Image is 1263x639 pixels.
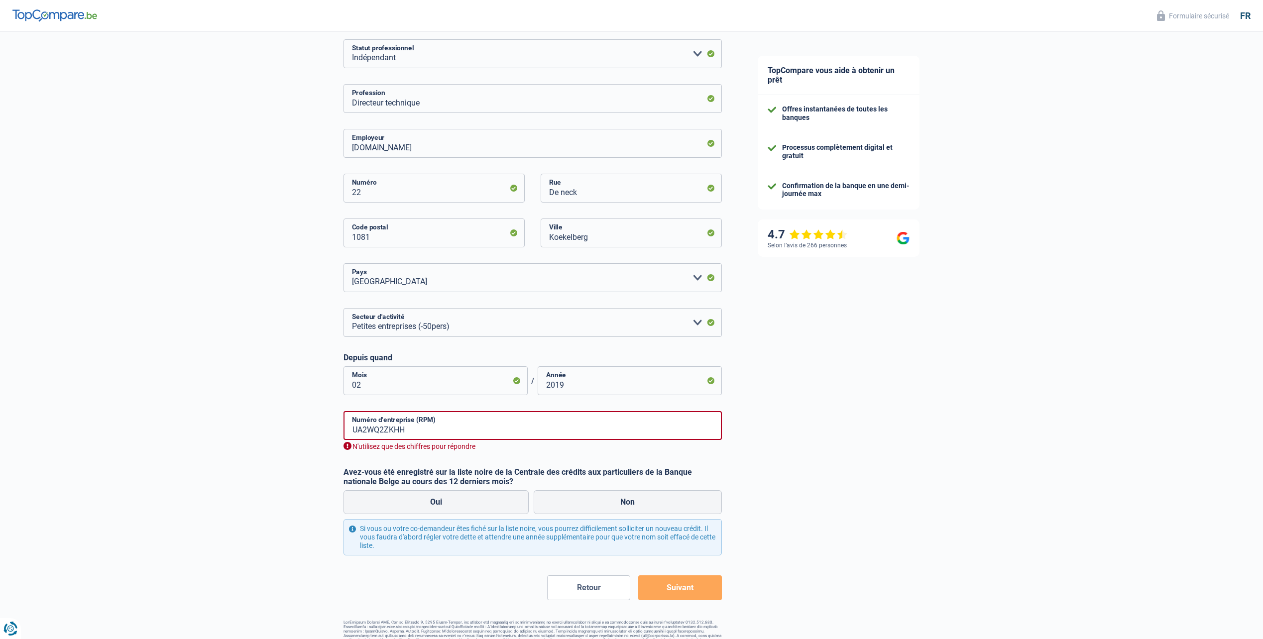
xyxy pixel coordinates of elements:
[344,519,722,555] div: Si vous ou votre co-demandeur êtes fiché sur la liste noire, vous pourrez difficilement sollicite...
[12,9,97,21] img: TopCompare Logo
[782,182,910,199] div: Confirmation de la banque en une demi-journée max
[2,511,3,512] img: Advertisement
[547,575,630,600] button: Retour
[344,490,529,514] label: Oui
[782,143,910,160] div: Processus complètement digital et gratuit
[768,242,847,249] div: Selon l’avis de 266 personnes
[1151,7,1235,24] button: Formulaire sécurisé
[534,490,722,514] label: Non
[768,227,848,242] div: 4.7
[782,105,910,122] div: Offres instantanées de toutes les banques
[1240,10,1251,21] div: fr
[758,56,919,95] div: TopCompare vous aide à obtenir un prêt
[344,366,528,395] input: MM
[528,376,538,386] span: /
[344,353,722,362] label: Depuis quand
[538,366,722,395] input: AAAA
[638,575,721,600] button: Suivant
[344,467,722,486] label: Avez-vous été enregistré sur la liste noire de la Centrale des crédits aux particuliers de la Ban...
[344,442,722,451] div: N'utilisez que des chiffres pour répondre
